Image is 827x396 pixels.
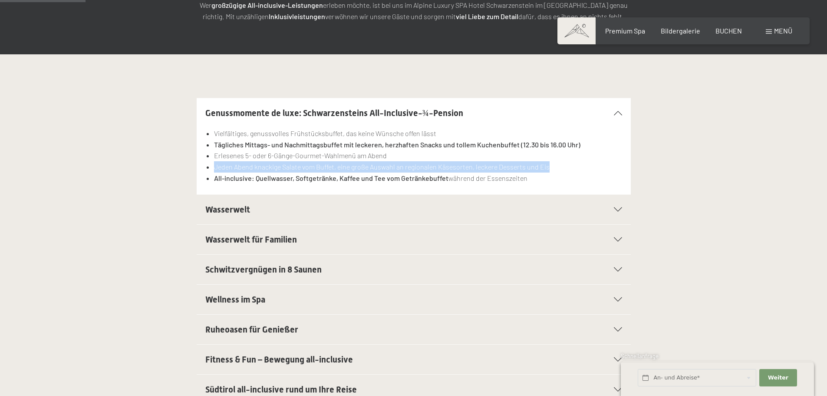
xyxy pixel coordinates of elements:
[214,173,622,184] li: während der Essenszeiten
[214,150,622,161] li: Erlesenes 5- oder 6-Gänge-Gourmet-Wahlmenü am Abend
[759,369,797,387] button: Weiter
[214,128,622,139] li: Vielfältiges, genussvolles Frühstücksbuffet, das keine Wünsche offen lässt
[205,294,265,305] span: Wellness im Spa
[205,204,250,215] span: Wasserwelt
[456,12,518,20] strong: viel Liebe zum Detail
[205,324,298,335] span: Ruheoasen für Genießer
[605,27,645,35] a: Premium Spa
[205,354,353,365] span: Fitness & Fun – Bewegung all-inclusive
[214,140,580,149] strong: Tägliches Mittags- und Nachmittagsbuffet mit leckeren, herzhaften Snacks und tollem Kuchenbuffet ...
[774,27,792,35] span: Menü
[269,12,325,20] strong: Inklusivleistungen
[621,353,659,359] span: Schnellanfrage
[214,174,448,182] strong: All-inclusive: Quellwasser, Softgetränke, Kaffee und Tee vom Getränkebuffet
[661,27,700,35] a: Bildergalerie
[205,384,357,395] span: Südtirol all-inclusive rund um Ihre Reise
[715,27,742,35] a: BUCHEN
[205,234,297,245] span: Wasserwelt für Familien
[214,161,622,173] li: Jeden Abend knackige Salate vom Buffet, eine große Auswahl an regionalen Käsesorten, leckere Dess...
[205,108,463,118] span: Genussmomente de luxe: Schwarzensteins All-Inclusive-¾-Pension
[211,1,323,9] strong: großzügige All-inclusive-Leistungen
[205,264,322,275] span: Schwitzvergnügen in 8 Saunen
[768,374,788,382] span: Weiter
